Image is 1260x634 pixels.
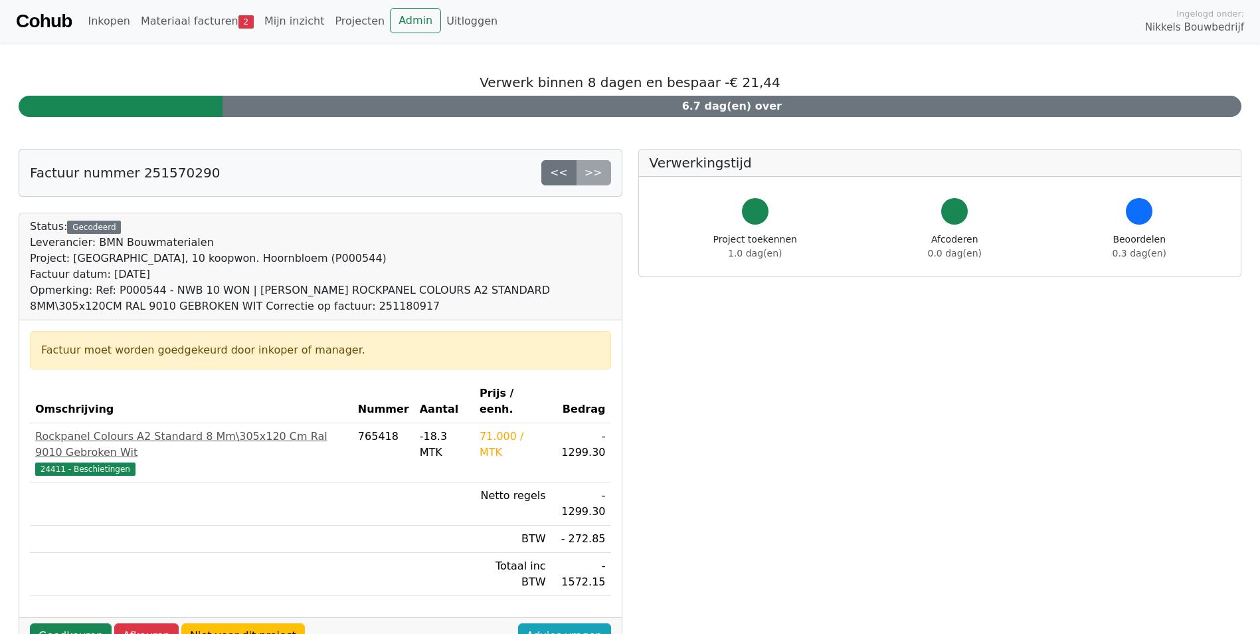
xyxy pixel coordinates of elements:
span: 2 [238,15,254,29]
a: Admin [390,8,441,33]
th: Prijs / eenh. [474,380,551,423]
span: 24411 - Beschietingen [35,463,135,476]
div: Gecodeerd [67,221,121,234]
div: Beoordelen [1113,233,1166,261]
span: 1.0 dag(en) [728,248,782,259]
h5: Verwerk binnen 8 dagen en bespaar -€ 21,44 [19,74,1241,90]
th: Bedrag [551,380,611,423]
td: - 1299.30 [551,423,611,482]
div: Afcoderen [928,233,982,261]
a: Inkopen [82,8,135,35]
a: Uitloggen [441,8,503,35]
a: Cohub [16,5,72,37]
h5: Verwerkingstijd [650,155,1231,171]
td: - 272.85 [551,526,611,553]
td: Netto regels [474,482,551,526]
div: 71.000 / MTK [480,429,546,461]
span: Ingelogd onder: [1176,7,1244,20]
td: - 1299.30 [551,482,611,526]
a: Materiaal facturen2 [135,8,259,35]
td: BTW [474,526,551,553]
div: 6.7 dag(en) over [223,96,1241,117]
span: Nikkels Bouwbedrijf [1145,20,1244,35]
span: 0.3 dag(en) [1113,248,1166,259]
div: Factuur moet worden goedgekeurd door inkoper of manager. [41,342,600,358]
div: Factuur datum: [DATE] [30,266,611,282]
h5: Factuur nummer 251570290 [30,165,220,181]
div: -18.3 MTK [420,429,469,461]
div: Project: [GEOGRAPHIC_DATA], 10 koopwon. Hoornbloem (P000544) [30,251,611,266]
span: 0.0 dag(en) [928,248,982,259]
td: 765418 [353,423,414,482]
div: Leverancier: BMN Bouwmaterialen [30,235,611,251]
td: - 1572.15 [551,553,611,596]
div: Status: [30,219,611,314]
a: Projecten [329,8,390,35]
div: Project toekennen [713,233,797,261]
a: Rockpanel Colours A2 Standard 8 Mm\305x120 Cm Ral 9010 Gebroken Wit24411 - Beschietingen [35,429,347,476]
th: Nummer [353,380,414,423]
th: Omschrijving [30,380,353,423]
div: Rockpanel Colours A2 Standard 8 Mm\305x120 Cm Ral 9010 Gebroken Wit [35,429,347,461]
td: Totaal inc BTW [474,553,551,596]
th: Aantal [414,380,474,423]
a: << [541,160,577,185]
a: Mijn inzicht [259,8,330,35]
div: Opmerking: Ref: P000544 - NWB 10 WON | [PERSON_NAME] ROCKPANEL COLOURS A2 STANDARD 8MM\305x120CM ... [30,282,611,314]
